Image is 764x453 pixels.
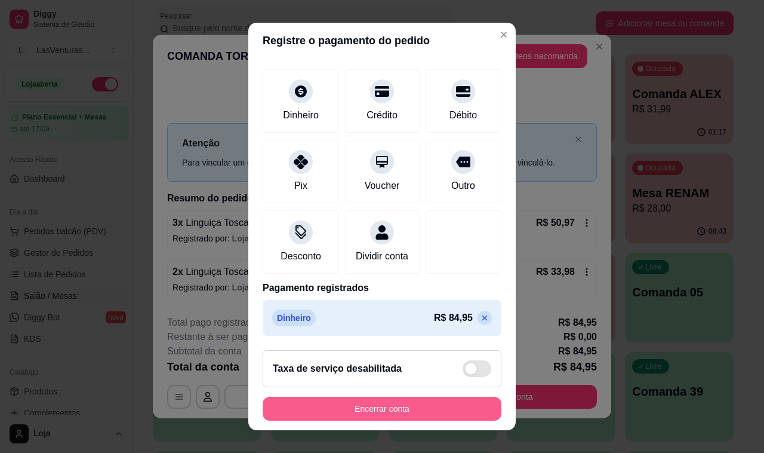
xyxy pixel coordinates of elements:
p: Pagamento registrados [263,281,501,295]
div: Desconto [281,249,321,264]
div: Voucher [365,179,400,193]
h2: Taxa de serviço desabilitada [273,362,402,376]
div: Pix [294,179,307,193]
header: Registre o pagamento do pedido [248,23,516,59]
div: Débito [449,108,477,123]
div: Dinheiro [283,108,319,123]
div: Crédito [366,108,398,123]
div: Outro [451,179,475,193]
button: Close [494,25,513,44]
p: Dinheiro [272,310,316,326]
button: Encerrar conta [263,397,501,421]
div: Dividir conta [356,249,408,264]
p: R$ 84,95 [434,311,473,325]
